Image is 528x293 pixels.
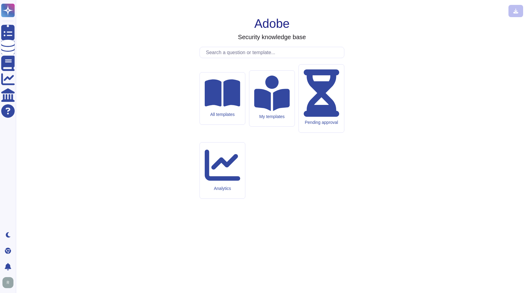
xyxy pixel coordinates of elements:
[254,16,290,31] h1: Adobe
[205,186,240,191] div: Analytics
[203,47,344,58] input: Search a question or template...
[304,120,339,125] div: Pending approval
[1,276,18,289] button: user
[205,112,240,117] div: All templates
[2,277,13,288] img: user
[238,33,306,41] h3: Security knowledge base
[254,114,290,119] div: My templates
